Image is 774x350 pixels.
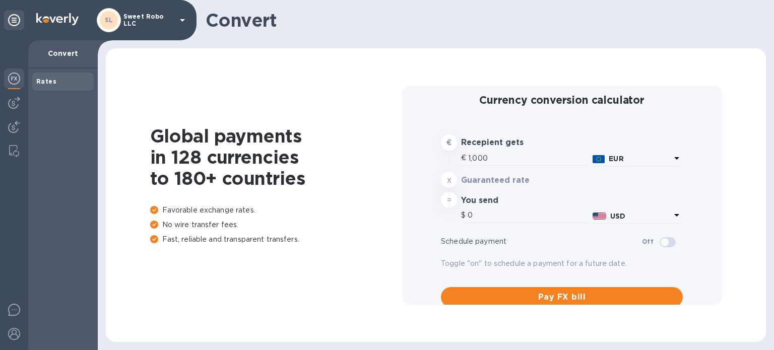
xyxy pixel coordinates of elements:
b: EUR [609,155,623,163]
b: Rates [36,78,56,85]
input: Amount [468,208,589,223]
img: Foreign exchange [8,73,20,85]
p: Favorable exchange rates. [150,205,402,216]
p: Fast, reliable and transparent transfers. [150,234,402,245]
h1: Convert [206,10,758,31]
p: No wire transfer fees. [150,220,402,230]
h1: Global payments in 128 currencies to 180+ countries [150,125,402,189]
div: = [441,192,457,208]
p: Schedule payment [441,236,642,247]
h2: Currency conversion calculator [441,94,683,106]
h3: Recepient gets [461,138,559,148]
h3: You send [461,196,559,205]
div: x [441,172,457,188]
b: USD [610,212,625,220]
h3: Guaranteed rate [461,176,559,185]
div: $ [461,208,468,223]
b: SL [105,16,113,24]
img: USD [593,213,606,220]
div: Unpin categories [4,10,24,30]
b: Off [642,238,654,245]
p: Sweet Robo LLC [123,13,174,27]
button: Pay FX bill [441,287,683,307]
p: Convert [36,48,90,58]
img: Logo [36,13,79,25]
span: Pay FX bill [449,291,675,303]
div: € [461,151,468,166]
strong: € [446,138,451,147]
p: Toggle "on" to schedule a payment for a future date. [441,258,683,269]
input: Amount [468,151,589,166]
